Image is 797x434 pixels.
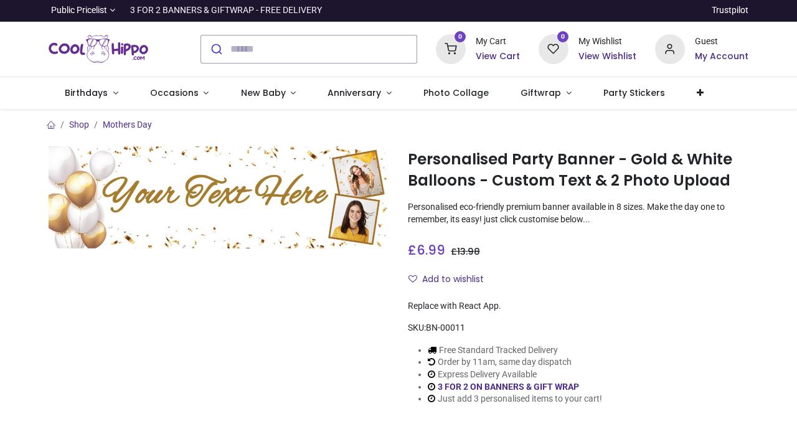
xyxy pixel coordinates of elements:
[65,87,108,99] span: Birthdays
[241,87,286,99] span: New Baby
[201,35,230,63] button: Submit
[455,31,466,43] sup: 0
[408,322,748,334] div: SKU:
[69,120,89,130] a: Shop
[408,149,748,192] h1: Personalised Party Banner - Gold & White Balloons - Custom Text & 2 Photo Upload
[603,87,665,99] span: Party Stickers
[103,120,152,130] a: Mothers Day
[695,35,748,48] div: Guest
[557,31,569,43] sup: 0
[408,275,417,283] i: Add to wishlist
[457,245,480,258] span: 13.98
[225,77,312,110] a: New Baby
[130,4,322,17] div: 3 FOR 2 BANNERS & GIFTWRAP - FREE DELIVERY
[312,77,408,110] a: Anniversary
[521,87,561,99] span: Giftwrap
[578,50,636,63] a: View Wishlist
[49,77,134,110] a: Birthdays
[539,43,568,53] a: 0
[428,393,602,405] li: Just add 3 personalised items to your cart!
[428,369,602,381] li: Express Delivery Available
[51,4,107,17] span: Public Pricelist
[476,35,520,48] div: My Cart
[49,32,148,67] img: Cool Hippo
[451,245,480,258] span: £
[150,87,199,99] span: Occasions
[408,300,748,313] div: Replace with React App.
[49,4,115,17] a: Public Pricelist
[428,356,602,369] li: Order by 11am, same day dispatch
[476,50,520,63] a: View Cart
[426,323,465,333] span: BN-00011
[423,87,489,99] span: Photo Collage
[712,4,748,17] a: Trustpilot
[695,50,748,63] a: My Account
[505,77,588,110] a: Giftwrap
[417,241,445,259] span: 6.99
[408,201,748,225] p: Personalised eco-friendly premium banner available in 8 sizes. Make the day one to remember, its ...
[134,77,225,110] a: Occasions
[49,146,389,248] img: Personalised Party Banner - Gold & White Balloons - Custom Text & 2 Photo Upload
[408,269,494,290] button: Add to wishlistAdd to wishlist
[438,382,579,392] a: 3 FOR 2 ON BANNERS & GIFT WRAP
[328,87,381,99] span: Anniversary
[408,241,445,259] span: £
[428,344,602,357] li: Free Standard Tracked Delivery
[578,35,636,48] div: My Wishlist
[436,43,466,53] a: 0
[49,32,148,67] a: Logo of Cool Hippo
